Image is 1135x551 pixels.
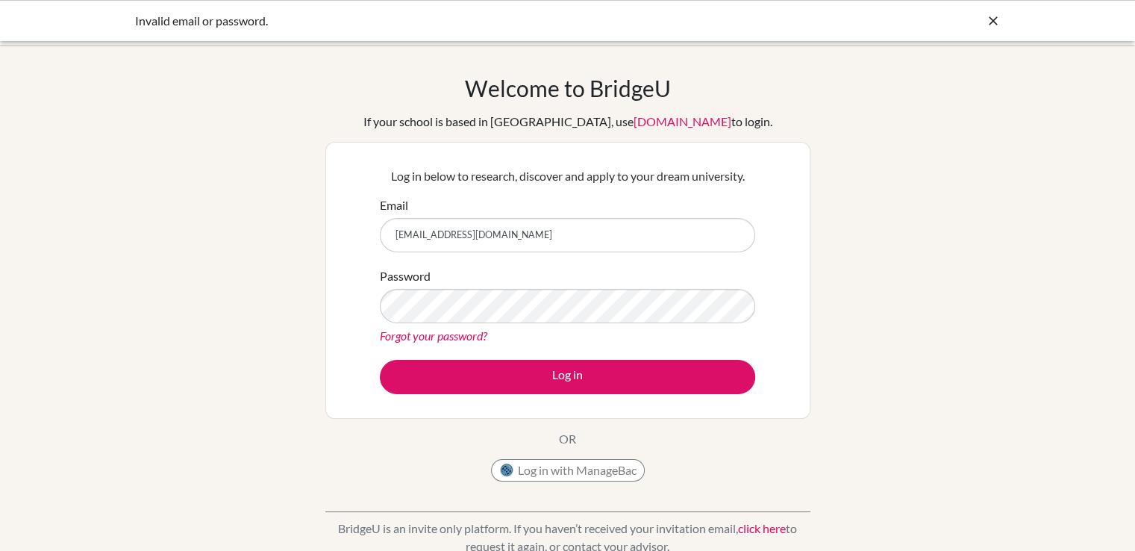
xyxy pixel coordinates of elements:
a: Forgot your password? [380,329,487,343]
button: Log in [380,360,755,394]
label: Password [380,267,431,285]
div: Invalid email or password. [135,12,777,30]
h1: Welcome to BridgeU [465,75,671,102]
p: Log in below to research, discover and apply to your dream university. [380,167,755,185]
label: Email [380,196,408,214]
a: click here [738,521,786,535]
p: OR [559,430,576,448]
button: Log in with ManageBac [491,459,645,482]
a: [DOMAIN_NAME] [634,114,731,128]
div: If your school is based in [GEOGRAPHIC_DATA], use to login. [363,113,772,131]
